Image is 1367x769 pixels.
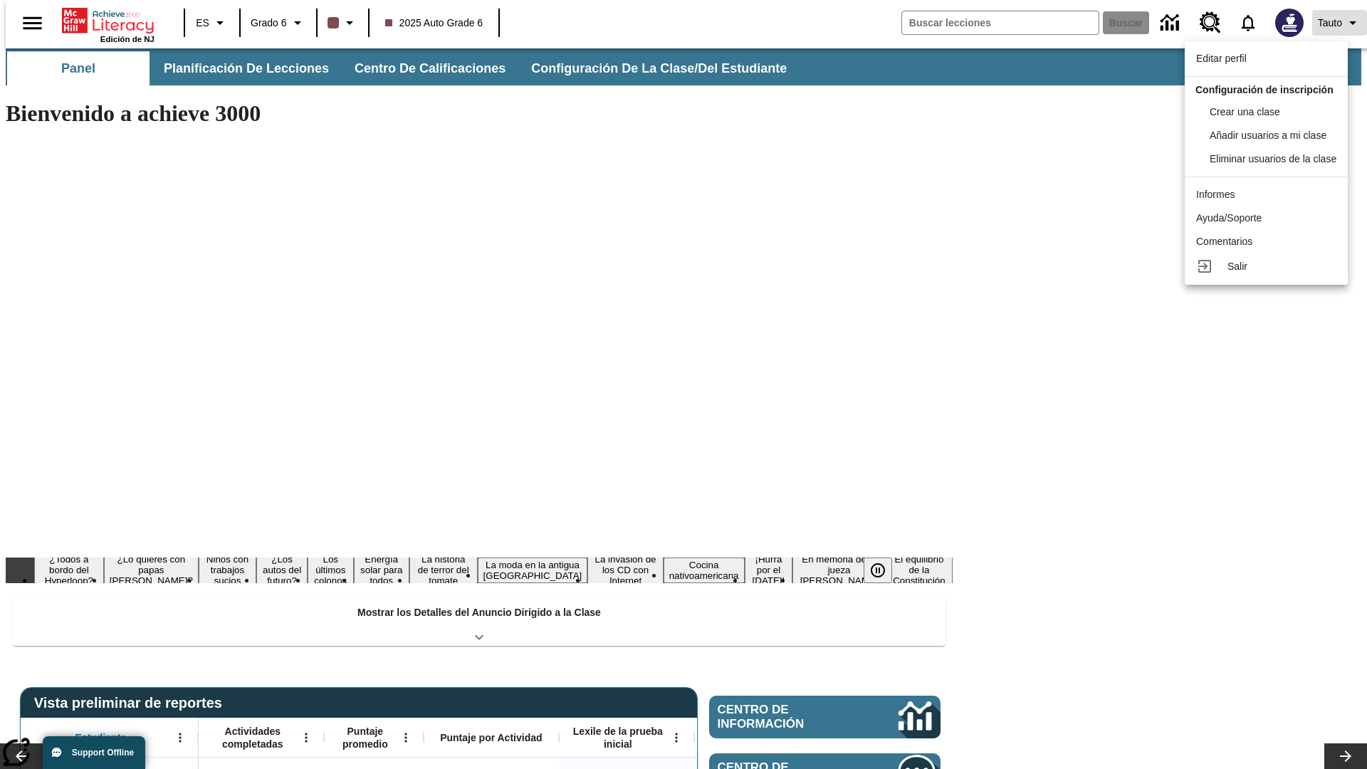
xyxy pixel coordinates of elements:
[1196,212,1262,224] span: Ayuda/Soporte
[1196,189,1235,200] span: Informes
[1210,153,1336,164] span: Eliminar usuarios de la clase
[1210,106,1280,117] span: Crear una clase
[1196,236,1252,247] span: Comentarios
[1195,84,1334,95] span: Configuración de inscripción
[1210,130,1326,141] span: Añadir usuarios a mi clase
[1227,261,1247,272] span: Salir
[1196,53,1247,64] span: Editar perfil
